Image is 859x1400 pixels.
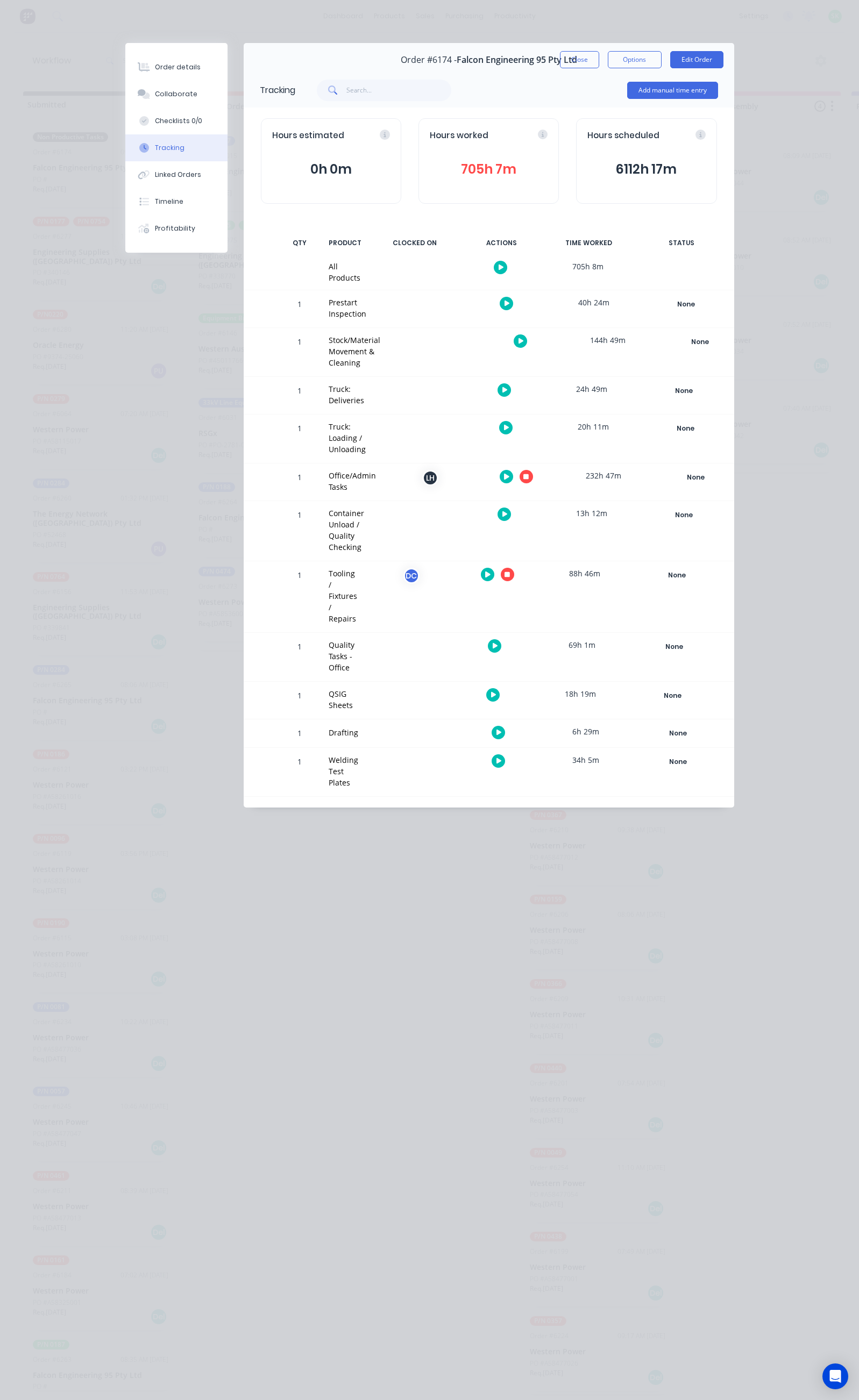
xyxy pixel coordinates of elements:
[322,232,368,254] div: PRODUCT
[640,755,717,769] div: None
[553,290,634,315] div: 40h 24m
[636,640,713,654] div: None
[329,470,376,492] div: Office/Admin Tasks
[329,727,358,738] div: Drafting
[545,719,626,744] div: 6h 29m
[125,81,228,108] button: Collaborate
[125,108,228,134] button: Checklists 0/0
[645,384,723,398] div: None
[457,55,577,65] span: Falcon Engineering 95 Pty Ltd
[125,188,228,215] button: Timeline
[638,568,716,583] button: None
[329,383,364,406] div: Truck: Deliveries
[657,470,735,485] button: None
[545,748,626,772] div: 34h 5m
[125,161,228,188] button: Linked Orders
[647,297,726,312] button: None
[627,82,718,99] button: Add manual time entry
[329,421,366,455] div: Truck: Loading / Unloading
[329,508,364,553] div: Container Unload / Quality Checking
[283,503,316,561] div: 1
[645,383,723,398] button: None
[283,683,316,719] div: 1
[549,232,629,254] div: TIME WORKED
[155,170,201,180] div: Linked Orders
[329,688,353,711] div: QSIG Sheets
[403,568,420,584] div: DC
[567,328,648,352] div: 144h 49m
[430,159,548,180] button: 705h 7m
[563,463,644,488] div: 232h 47m
[608,51,662,68] button: Options
[587,159,705,180] button: 6112h 17m
[283,465,316,501] div: 1
[374,232,455,254] div: CLOCKED ON
[540,682,621,706] div: 18h 19m
[647,421,725,436] button: None
[283,749,316,796] div: 1
[587,130,659,142] span: Hours scheduled
[638,568,716,582] div: None
[283,292,316,327] div: 1
[401,55,457,65] span: Order #6174 -
[636,232,727,254] div: STATUS
[647,422,725,435] div: None
[346,80,451,101] input: Search...
[155,89,197,99] div: Collaborate
[125,215,228,242] button: Profitability
[329,261,360,283] div: All Products
[283,378,316,414] div: 1
[125,134,228,161] button: Tracking
[661,334,740,349] button: None
[329,754,358,788] div: Welding Test Plates
[639,726,718,741] button: None
[542,633,622,657] div: 69h 1m
[634,688,712,703] button: None
[634,689,712,703] div: None
[548,254,628,278] div: 705h 8m
[551,501,632,525] div: 13h 12m
[272,130,344,142] span: Hours estimated
[125,54,228,81] button: Order details
[283,232,316,254] div: QTY
[430,130,488,142] span: Hours worked
[645,508,723,522] div: None
[283,634,316,681] div: 1
[551,377,632,401] div: 24h 49m
[155,62,201,72] div: Order details
[155,116,202,126] div: Checklists 0/0
[283,721,316,747] div: 1
[422,470,438,486] div: LH
[662,335,739,349] div: None
[640,726,717,740] div: None
[283,330,316,376] div: 1
[283,563,316,632] div: 1
[544,561,625,585] div: 88h 46m
[462,232,542,254] div: ACTIONS
[329,568,357,624] div: Tooling / Fixtures / Repairs
[645,508,723,523] button: None
[329,334,380,368] div: Stock/Material Movement & Cleaning
[822,1363,848,1389] div: Open Intercom Messenger
[639,754,718,769] button: None
[560,51,599,68] button: Close
[272,159,390,180] button: 0h 0m
[283,416,316,463] div: 1
[648,297,725,311] div: None
[657,470,735,484] div: None
[260,84,295,97] div: Tracking
[329,639,354,673] div: Quality Tasks - Office
[670,51,723,68] button: Edit Order
[155,224,195,233] div: Profitability
[155,197,183,206] div: Timeline
[635,639,714,654] button: None
[329,297,366,319] div: Prestart Inspection
[155,143,184,153] div: Tracking
[553,415,634,439] div: 20h 11m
